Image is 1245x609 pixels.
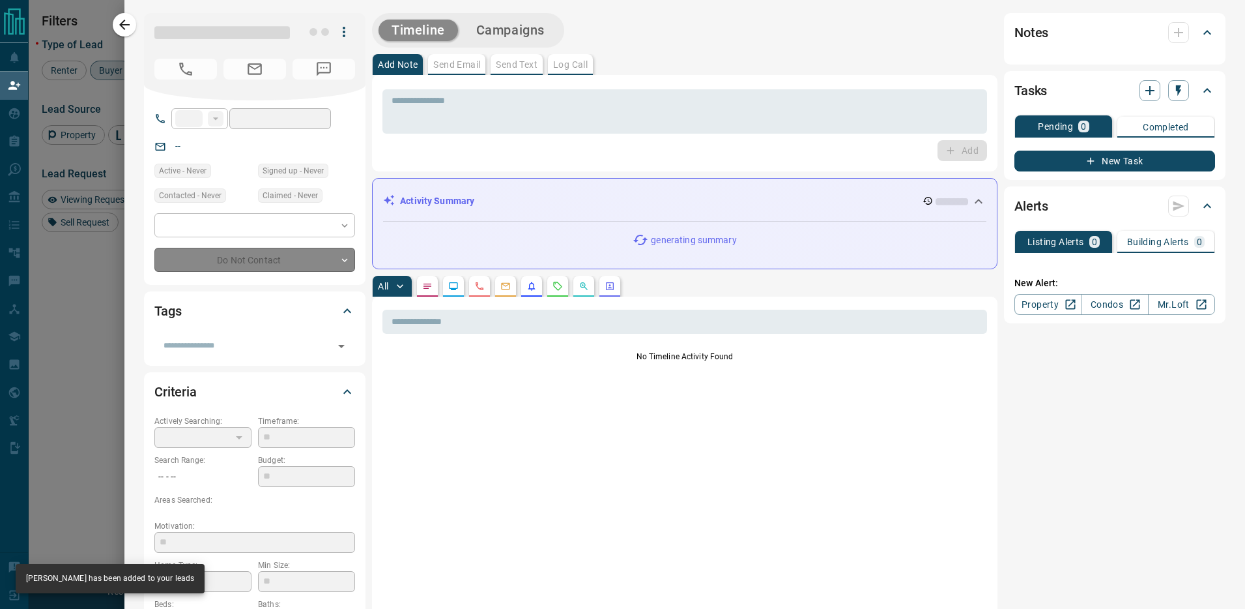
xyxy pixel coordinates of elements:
p: Budget: [258,454,355,466]
svg: Notes [422,281,433,291]
button: Open [332,337,351,355]
div: [PERSON_NAME] has been added to your leads [26,568,194,589]
p: 0 [1197,237,1202,246]
svg: Listing Alerts [526,281,537,291]
p: New Alert: [1014,276,1215,290]
a: Mr.Loft [1148,294,1215,315]
p: Areas Searched: [154,494,355,506]
h2: Tags [154,301,181,321]
p: Search Range: [154,454,251,466]
a: -- [175,141,180,151]
p: Pending [1038,122,1073,131]
p: Building Alerts [1127,237,1189,246]
span: Active - Never [159,164,207,177]
p: Motivation: [154,520,355,532]
p: Home Type: [154,559,251,571]
svg: Emails [500,281,511,291]
p: No Timeline Activity Found [382,351,987,363]
button: New Task [1014,151,1215,171]
p: Add Note [378,60,418,69]
p: Completed [1143,123,1189,132]
p: Listing Alerts [1027,237,1084,246]
span: No Number [293,59,355,80]
p: 0 [1081,122,1086,131]
button: Timeline [379,20,458,41]
p: Actively Searching: [154,415,251,427]
svg: Requests [552,281,563,291]
div: Do Not Contact [154,248,355,272]
a: Condos [1081,294,1148,315]
span: Claimed - Never [263,189,318,202]
svg: Agent Actions [605,281,615,291]
div: Alerts [1014,190,1215,222]
div: Criteria [154,376,355,408]
span: No Number [154,59,217,80]
svg: Opportunities [579,281,589,291]
p: Min Size: [258,559,355,571]
span: Contacted - Never [159,189,222,202]
span: Signed up - Never [263,164,324,177]
div: Activity Summary [383,189,986,213]
svg: Lead Browsing Activity [448,281,459,291]
p: -- - -- [154,466,251,488]
p: All [378,282,388,291]
h2: Criteria [154,381,197,402]
p: Timeframe: [258,415,355,427]
span: No Email [223,59,286,80]
div: Tasks [1014,75,1215,106]
p: generating summary [651,233,736,247]
p: 0 [1092,237,1097,246]
div: Tags [154,295,355,327]
h2: Alerts [1014,196,1048,216]
div: Notes [1014,17,1215,48]
p: Activity Summary [400,194,474,208]
a: Property [1014,294,1081,315]
svg: Calls [474,281,485,291]
button: Campaigns [463,20,558,41]
h2: Notes [1014,22,1048,43]
h2: Tasks [1014,80,1047,101]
